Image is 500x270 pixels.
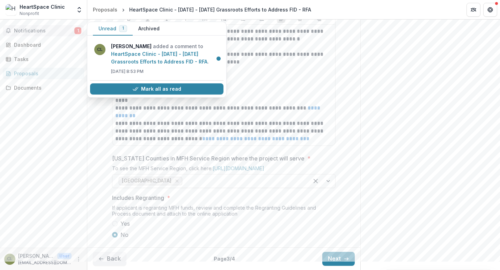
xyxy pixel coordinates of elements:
[129,6,311,13] div: HeartSpace Clinic - [DATE] - [DATE] Grassroots Efforts to Address FID - RFA
[483,3,497,17] button: Get Help
[57,253,72,259] p: User
[7,257,13,261] div: Chris Lawrence
[111,43,219,66] p: added a comment to .
[3,68,84,79] a: Proposals
[213,165,264,171] a: [URL][DOMAIN_NAME]
[14,70,79,77] div: Proposals
[14,28,74,34] span: Notifications
[3,39,84,51] a: Dashboard
[74,27,81,34] span: 1
[310,175,321,187] div: Clear selected options
[214,255,235,262] p: Page 3 / 4
[14,84,79,91] div: Documents
[112,194,164,202] p: Includes Regranting
[112,205,336,219] div: If applicant is regranting MFH funds, review and complete the Regranting Guidelines and Process d...
[174,178,181,185] div: Remove Central Region
[120,231,128,239] span: No
[133,22,165,36] button: Archived
[93,6,117,13] div: Proposals
[120,219,130,228] span: Yes
[111,51,207,65] a: HeartSpace Clinic - [DATE] - [DATE] Grassroots Efforts to Address FID - RFA
[3,82,84,93] a: Documents
[18,252,54,260] p: [PERSON_NAME]
[122,26,124,31] span: 1
[18,260,72,266] p: [EMAIL_ADDRESS][DOMAIN_NAME]
[3,53,84,65] a: Tasks
[322,252,355,266] button: Next
[93,252,126,266] button: Back
[93,22,133,36] button: Unread
[90,5,314,15] nav: breadcrumb
[112,154,304,163] p: [US_STATE] Counties in MFH Service Region where the project will serve
[3,25,84,36] button: Notifications1
[74,3,84,17] button: Open entity switcher
[74,255,83,263] button: More
[6,4,17,15] img: HeartSpace Clinic
[122,178,171,184] span: [GEOGRAPHIC_DATA]
[20,10,39,17] span: Nonprofit
[14,55,79,63] div: Tasks
[14,41,79,48] div: Dashboard
[90,5,120,15] a: Proposals
[112,165,336,174] div: To see the MFH Service Region, click here:
[20,3,65,10] div: HeartSpace Clinic
[466,3,480,17] button: Partners
[90,83,223,95] button: Mark all as read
